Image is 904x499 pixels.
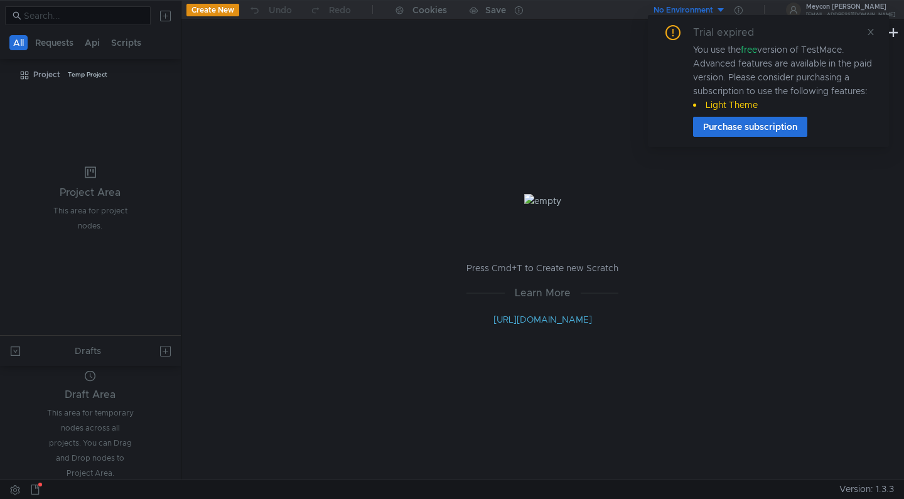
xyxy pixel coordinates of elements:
span: Version: 1.3.3 [839,480,894,498]
button: Create New [186,4,239,16]
div: Save [485,6,506,14]
div: Project [33,65,60,84]
p: Press Cmd+T to Create new Scratch [466,260,618,276]
div: Redo [329,3,351,18]
a: [URL][DOMAIN_NAME] [493,314,592,325]
div: Meycon [PERSON_NAME] [806,4,895,10]
div: Trial expired [693,25,769,40]
div: You use the version of TestMace. Advanced features are available in the paid version. Please cons... [693,43,874,112]
div: Undo [269,3,292,18]
button: Purchase subscription [693,117,807,137]
div: [EMAIL_ADDRESS][DOMAIN_NAME] [806,13,895,17]
button: Undo [239,1,301,19]
div: Temp Project [68,65,107,84]
span: Learn More [505,285,581,301]
div: No Environment [654,4,713,16]
div: Drafts [75,343,101,358]
img: empty [524,194,561,208]
input: Search... [24,9,143,23]
button: Scripts [107,35,145,50]
span: free [741,44,757,55]
li: Light Theme [693,98,874,112]
button: Api [81,35,104,50]
button: Redo [301,1,360,19]
button: All [9,35,28,50]
div: Cookies [412,3,447,18]
button: Requests [31,35,77,50]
